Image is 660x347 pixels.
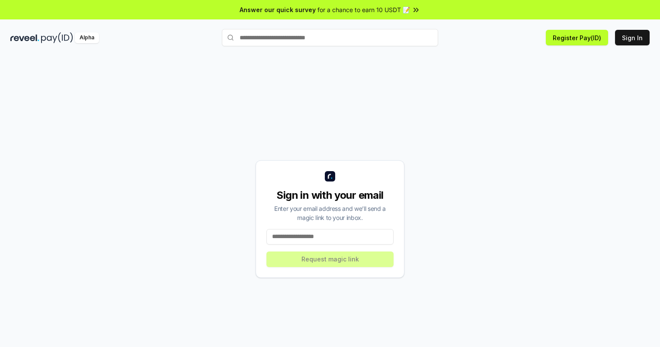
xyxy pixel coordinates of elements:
div: Enter your email address and we’ll send a magic link to your inbox. [266,204,394,222]
div: Alpha [75,32,99,43]
span: Answer our quick survey [240,5,316,14]
div: Sign in with your email [266,188,394,202]
span: for a chance to earn 10 USDT 📝 [317,5,410,14]
button: Register Pay(ID) [546,30,608,45]
img: pay_id [41,32,73,43]
img: logo_small [325,171,335,181]
img: reveel_dark [10,32,39,43]
button: Sign In [615,30,650,45]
